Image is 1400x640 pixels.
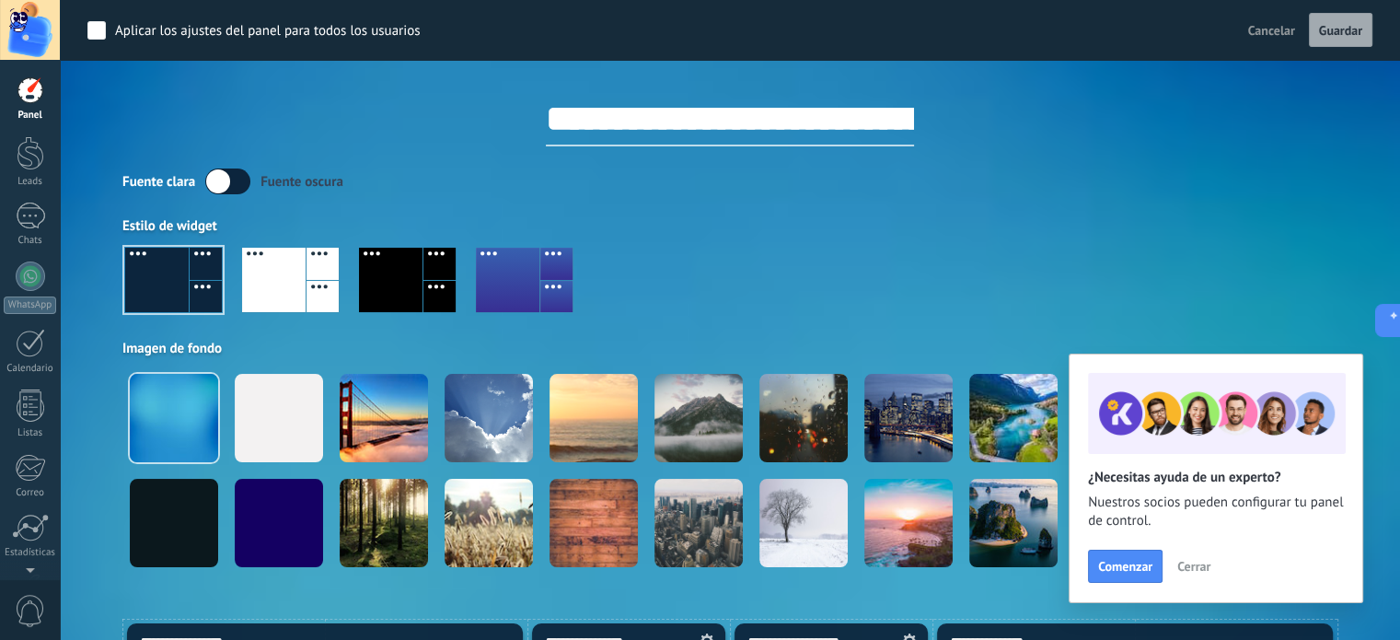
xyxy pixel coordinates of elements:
[1088,494,1344,530] span: Nuestros socios pueden configurar tu panel de control.
[4,110,57,122] div: Panel
[4,487,57,499] div: Correo
[1088,550,1163,583] button: Comenzar
[260,173,343,191] div: Fuente oscura
[122,217,1337,235] div: Estilo de widget
[1169,553,1219,580] button: Cerrar
[4,235,57,247] div: Chats
[1098,560,1152,573] span: Comenzar
[1248,22,1295,39] span: Cancelar
[1177,560,1210,573] span: Cerrar
[1309,13,1372,48] button: Guardar
[4,363,57,375] div: Calendario
[4,547,57,559] div: Estadísticas
[1241,17,1302,44] button: Cancelar
[122,340,1337,357] div: Imagen de fondo
[4,176,57,188] div: Leads
[4,427,57,439] div: Listas
[4,297,56,314] div: WhatsApp
[115,22,421,41] div: Aplicar los ajustes del panel para todos los usuarios
[122,173,195,191] div: Fuente clara
[1088,469,1344,486] h2: ¿Necesitas ayuda de un experto?
[1319,24,1362,37] span: Guardar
